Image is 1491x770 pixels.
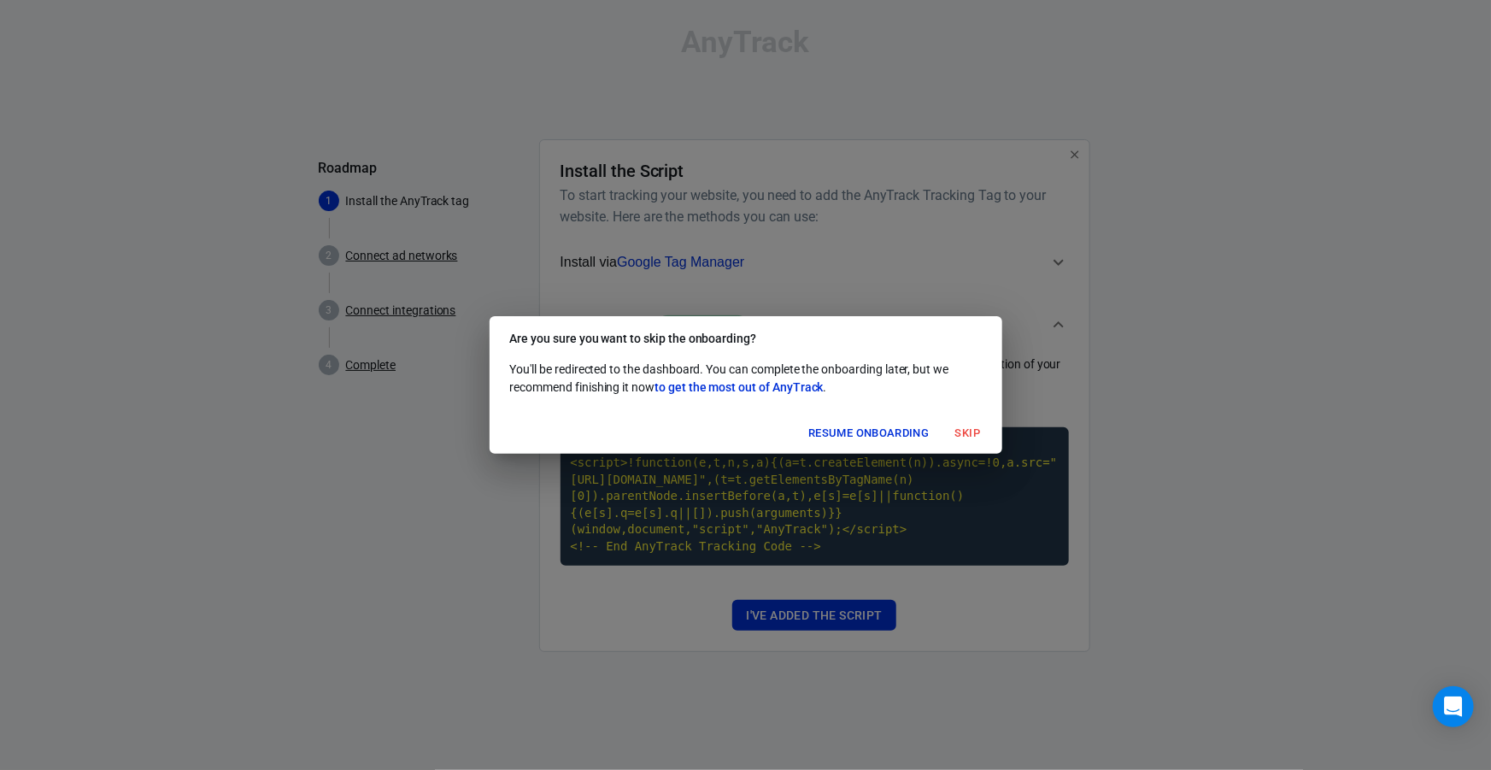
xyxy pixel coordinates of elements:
button: Skip [941,420,995,447]
div: Open Intercom Messenger [1433,686,1474,727]
span: to get the most out of AnyTrack [655,380,823,394]
p: You'll be redirected to the dashboard. You can complete the onboarding later, but we recommend fi... [510,361,982,397]
h2: Are you sure you want to skip the onboarding? [490,316,1002,361]
button: Resume onboarding [804,420,933,447]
